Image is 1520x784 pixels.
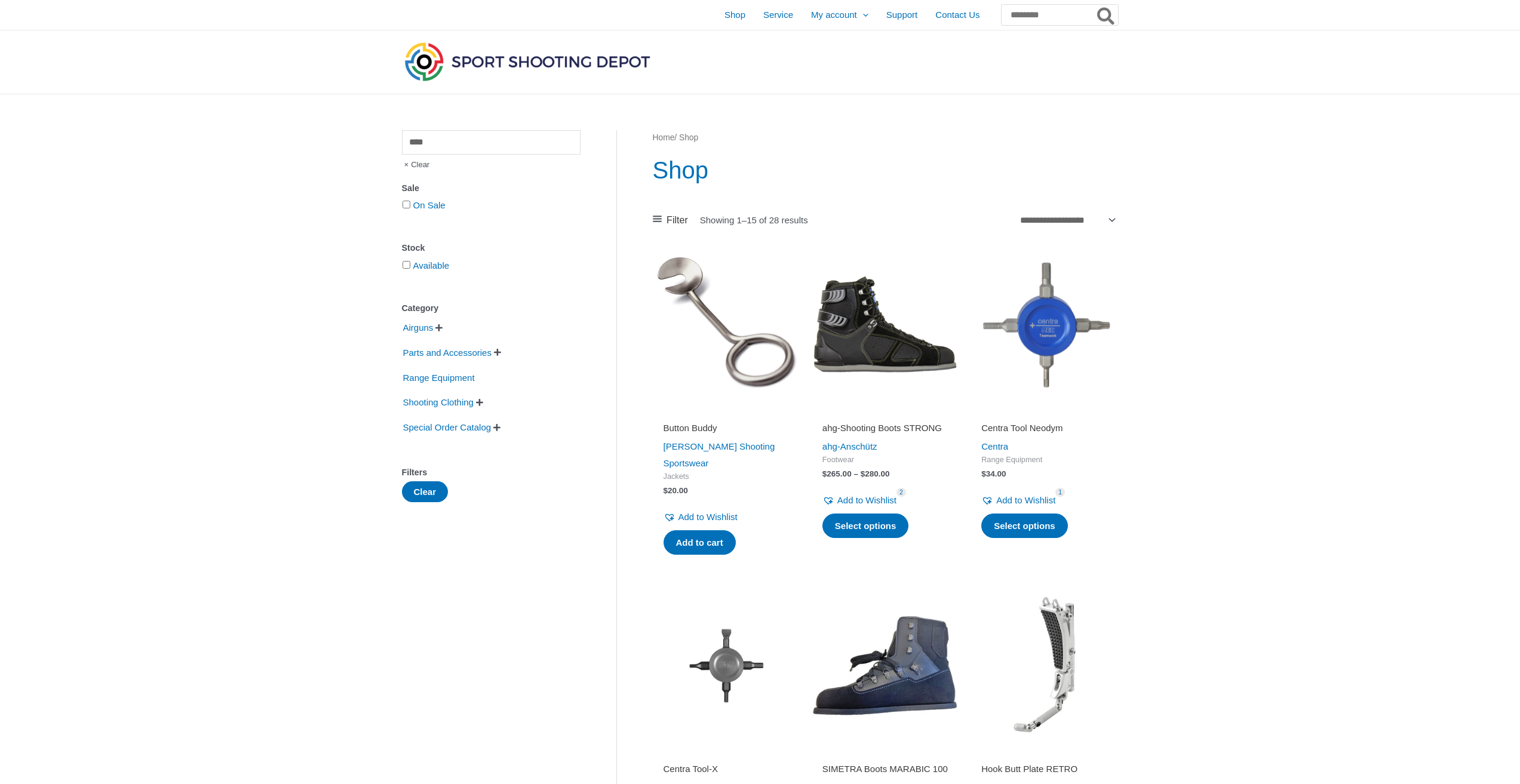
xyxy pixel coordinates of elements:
a: Parts and Accessories [402,347,493,357]
span:  [493,423,500,432]
span: Special Order Catalog [402,417,493,438]
a: [PERSON_NAME] Shooting Sportswear [664,441,775,468]
h2: Centra Tool-X [664,763,789,775]
span: Shooting Clothing [402,392,475,413]
iframe: Customer reviews powered by Trustpilot [981,405,1107,420]
h2: Hook Butt Plate RETRO [981,763,1107,775]
h2: ahg-Shooting Boots STRONG [822,422,948,434]
span: Range Equipment [402,368,476,388]
a: Add to Wishlist [822,492,896,509]
span:  [494,348,501,356]
a: Airguns [402,322,435,332]
div: Sale [402,180,581,197]
a: SIMETRA Boots MARABIC 100 [822,763,948,779]
span:  [435,324,443,332]
span: Filter [667,211,688,229]
a: Select options for “Centra Tool Neodym” [981,514,1068,539]
iframe: Customer reviews powered by Trustpilot [664,405,789,420]
input: On Sale [403,201,410,208]
img: Centra Tool-X [653,592,800,739]
a: On Sale [413,200,446,210]
span: Clear [402,155,430,175]
a: Filter [653,211,688,229]
bdi: 20.00 [664,486,688,495]
span: $ [861,469,865,478]
span: 2 [896,488,906,497]
p: Showing 1–15 of 28 results [700,216,808,225]
select: Shop order [1016,211,1118,229]
a: Button Buddy [664,422,789,438]
span: $ [822,469,827,478]
a: ahg-Anschütz [822,441,877,451]
a: Add to Wishlist [664,509,738,525]
a: Hook Butt Plate RETRO [981,763,1107,779]
a: Special Order Catalog [402,422,493,432]
button: Search [1095,5,1118,25]
img: Button Buddy [653,251,800,398]
h2: SIMETRA Boots MARABIC 100 [822,763,948,775]
span: – [853,469,858,478]
h2: Button Buddy [664,422,789,434]
a: Centra Tool Neodym [981,422,1107,438]
img: Sport Shooting Depot [402,39,653,84]
a: ahg-Shooting Boots STRONG [822,422,948,438]
span: $ [664,486,668,495]
a: Add to cart: “Button Buddy” [664,530,736,555]
a: Add to Wishlist [981,492,1055,509]
div: Filters [402,464,581,481]
a: Centra Tool-X [664,763,789,779]
span: Add to Wishlist [837,495,896,505]
span: Add to Wishlist [678,512,738,522]
span: $ [981,469,986,478]
h1: Shop [653,153,1118,187]
span: Parts and Accessories [402,343,493,363]
iframe: Customer reviews powered by Trustpilot [981,746,1107,761]
img: Hook Butt Plate RETRO [971,592,1117,739]
span:  [476,398,483,407]
bdi: 34.00 [981,469,1006,478]
h2: Centra Tool Neodym [981,422,1107,434]
img: SIMETRA Boots MARABIC 100 [812,592,959,739]
button: Clear [402,481,449,502]
span: Footwear [822,455,948,465]
a: Centra [981,441,1008,451]
span: Range Equipment [981,455,1107,465]
input: Available [403,261,410,269]
span: Jackets [664,472,789,482]
img: ahg-Shooting Boots STRONG [812,251,959,398]
span: Airguns [402,318,435,338]
bdi: 280.00 [861,469,890,478]
img: Centra Tool Neodym [971,251,1117,398]
a: Select options for “ahg-Shooting Boots STRONG” [822,514,909,539]
a: Home [653,133,675,142]
div: Stock [402,239,581,257]
iframe: Customer reviews powered by Trustpilot [822,746,948,761]
div: Category [402,300,581,317]
bdi: 265.00 [822,469,852,478]
a: Shooting Clothing [402,396,475,407]
nav: Breadcrumb [653,130,1118,146]
iframe: Customer reviews powered by Trustpilot [664,746,789,761]
span: 1 [1055,488,1065,497]
span: Add to Wishlist [996,495,1055,505]
a: Range Equipment [402,371,476,382]
iframe: Customer reviews powered by Trustpilot [822,405,948,420]
a: Available [413,260,450,270]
